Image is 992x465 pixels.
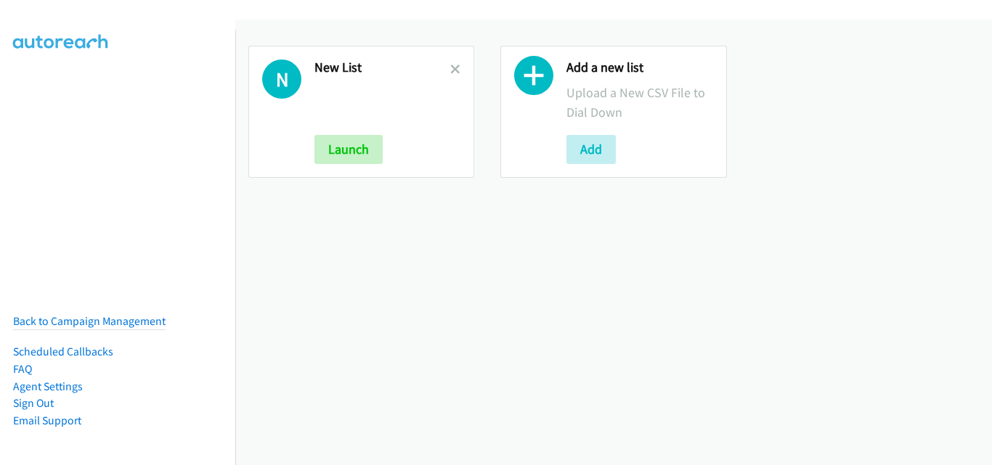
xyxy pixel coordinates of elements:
[566,59,712,76] h2: Add a new list
[566,135,616,164] button: Add
[13,379,83,393] a: Agent Settings
[314,135,383,164] button: Launch
[13,362,32,376] a: FAQ
[13,413,81,427] a: Email Support
[13,396,54,410] a: Sign Out
[13,345,113,358] a: Scheduled Callbacks
[13,314,166,328] a: Back to Campaign Management
[566,83,712,122] p: Upload a New CSV File to Dial Down
[314,59,450,76] h2: New List
[262,59,301,99] h1: N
